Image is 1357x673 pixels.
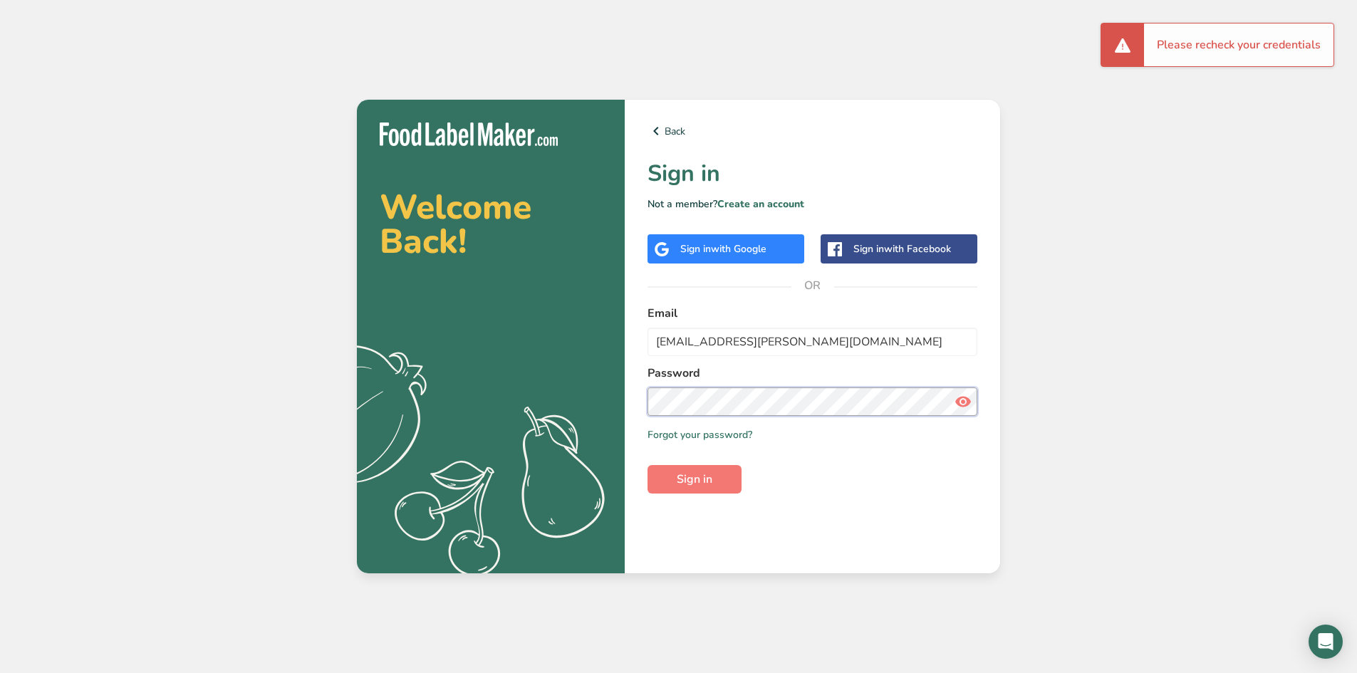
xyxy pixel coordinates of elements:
[380,122,558,146] img: Food Label Maker
[1309,625,1343,659] div: Open Intercom Messenger
[648,157,977,191] h1: Sign in
[677,471,712,488] span: Sign in
[648,197,977,212] p: Not a member?
[884,242,951,256] span: with Facebook
[717,197,804,211] a: Create an account
[380,190,602,259] h2: Welcome Back!
[648,305,977,322] label: Email
[1144,24,1333,66] div: Please recheck your credentials
[711,242,766,256] span: with Google
[791,264,834,307] span: OR
[648,365,977,382] label: Password
[648,465,742,494] button: Sign in
[853,241,951,256] div: Sign in
[648,122,977,140] a: Back
[680,241,766,256] div: Sign in
[648,328,977,356] input: Enter Your Email
[648,427,752,442] a: Forgot your password?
